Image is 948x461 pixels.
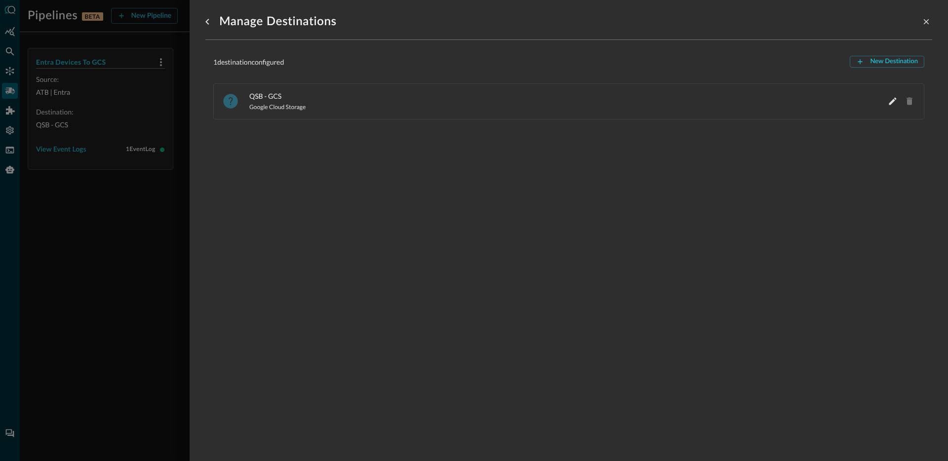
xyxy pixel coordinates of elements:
div: New Destination [870,56,918,68]
span: QSB - GCS [249,91,878,101]
svg: Google Cloud Storage [223,93,238,109]
button: Edit QSB - GCS [886,95,899,108]
span: Destination used in 1 pipeline. [903,95,916,108]
button: close-drawer [920,16,932,28]
span: Google Cloud Storage [249,103,306,111]
h1: Manage Destinations [219,14,337,30]
button: New Destination [850,56,924,68]
button: go back [199,14,215,30]
p: 1 destination configured [213,57,284,67]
